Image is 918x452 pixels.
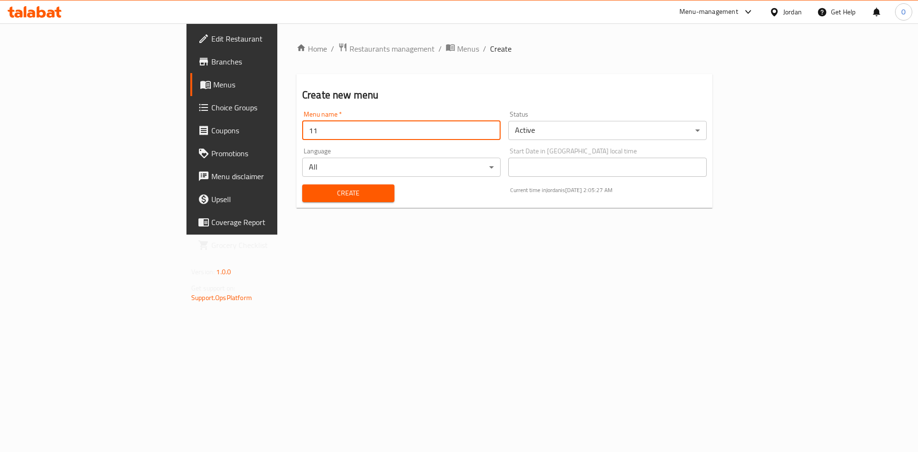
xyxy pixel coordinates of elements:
span: Menus [213,79,332,90]
span: O [901,7,906,17]
span: Restaurants management [350,43,435,54]
a: Menus [446,43,479,55]
a: Upsell [190,188,340,211]
li: / [438,43,442,54]
a: Menus [190,73,340,96]
div: Jordan [783,7,802,17]
span: Choice Groups [211,102,332,113]
h2: Create new menu [302,88,707,102]
span: Coupons [211,125,332,136]
span: Edit Restaurant [211,33,332,44]
div: Active [508,121,707,140]
a: Support.OpsPlatform [191,291,252,304]
a: Menu disclaimer [190,165,340,188]
a: Grocery Checklist [190,234,340,257]
p: Current time in Jordan is [DATE] 2:05:27 AM [510,186,707,194]
span: Upsell [211,194,332,205]
span: Branches [211,56,332,67]
span: Coverage Report [211,216,332,228]
input: Please enter Menu name [302,121,501,140]
span: Menus [457,43,479,54]
a: Coverage Report [190,211,340,234]
a: Branches [190,50,340,73]
nav: breadcrumb [296,43,712,55]
button: Create [302,184,394,202]
a: Restaurants management [338,43,435,55]
span: Promotions [211,148,332,159]
span: Grocery Checklist [211,239,332,251]
span: 1.0.0 [216,266,231,278]
a: Coupons [190,119,340,142]
span: Get support on: [191,282,235,294]
span: Menu disclaimer [211,171,332,182]
a: Promotions [190,142,340,165]
span: Create [310,187,387,199]
a: Edit Restaurant [190,27,340,50]
div: All [302,158,501,177]
a: Choice Groups [190,96,340,119]
span: Version: [191,266,215,278]
div: Menu-management [679,6,738,18]
span: Create [490,43,512,54]
li: / [483,43,486,54]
